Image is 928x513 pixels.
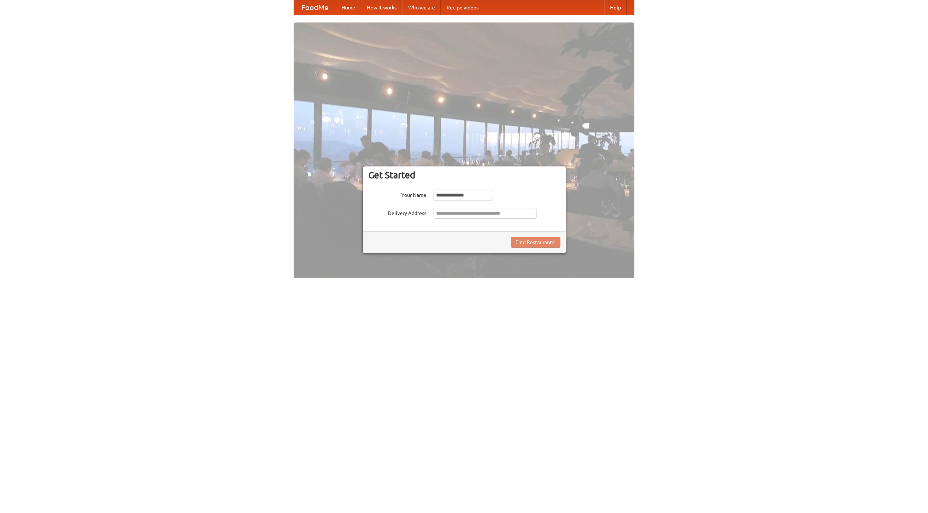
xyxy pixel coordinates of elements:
h3: Get Started [368,170,560,181]
label: Your Name [368,190,426,199]
a: Recipe videos [441,0,484,15]
a: Who we are [402,0,441,15]
a: How it works [361,0,402,15]
button: Find Restaurants! [511,237,560,248]
a: Home [336,0,361,15]
a: FoodMe [294,0,336,15]
a: Help [604,0,627,15]
label: Delivery Address [368,208,426,217]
